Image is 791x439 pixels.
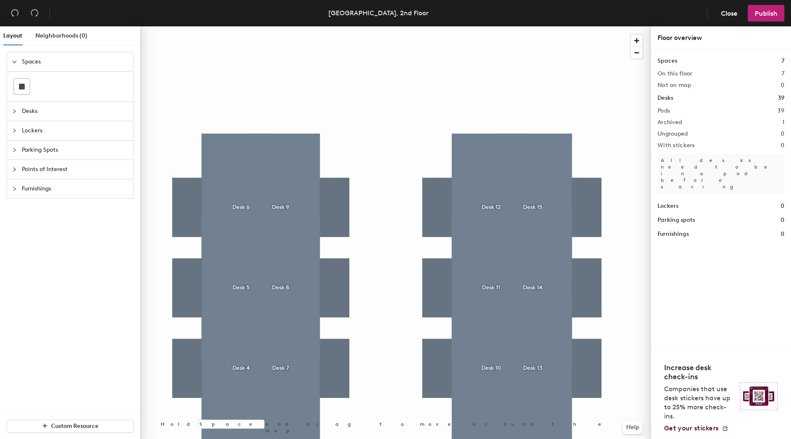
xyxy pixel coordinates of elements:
[658,94,673,103] h1: Desks
[781,202,784,211] h1: 0
[328,8,428,18] div: [GEOGRAPHIC_DATA], 2nd Floor
[22,179,128,198] span: Furnishings
[781,216,784,225] h1: 0
[664,385,735,421] p: Companies that use desk stickers have up to 25% more check-ins.
[778,94,784,103] h1: 39
[26,5,43,21] button: Redo (⌘ + ⇧ + Z)
[658,131,688,137] h2: Ungrouped
[12,167,17,172] span: collapsed
[51,423,98,430] span: Custom Resource
[7,5,23,21] button: Undo (⌘ + Z)
[22,102,128,121] span: Desks
[664,424,718,432] span: Get your stickers
[664,424,728,432] a: Get your stickers
[623,421,643,434] button: Help
[748,5,784,21] button: Publish
[11,9,19,17] span: undo
[781,131,784,137] h2: 0
[12,109,17,114] span: collapsed
[714,5,744,21] button: Close
[12,59,17,64] span: expanded
[721,9,737,17] span: Close
[7,420,133,433] button: Custom Resource
[658,108,670,114] h2: Pods
[781,82,784,89] h2: 0
[658,119,682,126] h2: Archived
[12,186,17,191] span: collapsed
[664,363,735,381] h4: Increase desk check-ins
[740,382,778,410] img: Sticker logo
[22,160,128,179] span: Points of Interest
[12,128,17,133] span: collapsed
[782,119,784,126] h2: 1
[658,202,679,211] h1: Lockers
[658,230,689,239] h1: Furnishings
[12,148,17,153] span: collapsed
[658,56,677,66] h1: Spaces
[22,52,128,71] span: Spaces
[22,141,128,160] span: Parking Spots
[658,70,693,77] h2: On this floor
[777,108,784,114] h2: 39
[782,56,784,66] h1: 7
[658,142,695,149] h2: With stickers
[755,9,777,17] span: Publish
[782,70,784,77] h2: 7
[658,154,784,193] p: All desks need to be in a pod before saving
[658,33,784,43] div: Floor overview
[22,121,128,140] span: Lockers
[781,142,784,149] h2: 0
[3,32,22,39] span: Layout
[658,82,691,89] h2: Not on map
[781,230,784,239] h1: 0
[658,216,695,225] h1: Parking spots
[35,32,87,39] span: Neighborhoods (0)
